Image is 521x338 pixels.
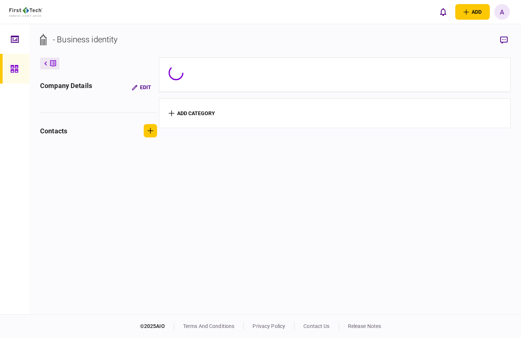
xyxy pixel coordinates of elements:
[348,323,381,329] a: release notes
[183,323,235,329] a: terms and conditions
[9,7,42,17] img: client company logo
[455,4,490,20] button: open adding identity options
[494,4,510,20] button: A
[169,110,215,116] button: add category
[303,323,329,329] a: contact us
[126,81,157,94] button: Edit
[40,126,67,136] div: contacts
[53,33,118,46] div: - Business identity
[253,323,285,329] a: privacy policy
[40,81,92,94] div: company details
[435,4,451,20] button: open notifications list
[140,322,174,330] div: © 2025 AIO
